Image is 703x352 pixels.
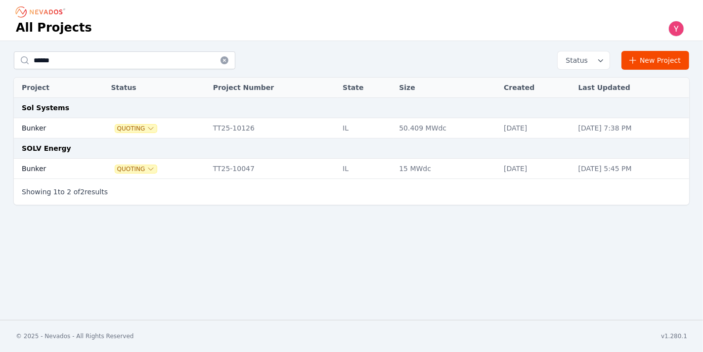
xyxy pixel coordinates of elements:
span: 2 [67,188,71,196]
td: IL [338,159,394,179]
span: 2 [80,188,85,196]
td: [DATE] [499,159,573,179]
tr: BunkerQuotingTT25-10047IL15 MWdc[DATE][DATE] 5:45 PM [14,159,689,179]
td: 50.409 MWdc [394,118,499,138]
td: 15 MWdc [394,159,499,179]
th: State [338,78,394,98]
td: Bunker [14,118,88,138]
img: Yoni Bennett [668,21,684,37]
div: © 2025 - Nevados - All Rights Reserved [16,332,134,340]
td: [DATE] [499,118,573,138]
th: Status [106,78,208,98]
h1: All Projects [16,20,92,36]
p: Showing to of results [22,187,108,197]
span: Status [562,55,588,65]
td: TT25-10047 [208,159,338,179]
button: Quoting [115,165,157,173]
td: Bunker [14,159,88,179]
th: Project [14,78,88,98]
th: Last Updated [573,78,689,98]
td: SOLV Energy [14,138,689,159]
th: Created [499,78,573,98]
td: [DATE] 5:45 PM [573,159,689,179]
button: Status [558,51,610,69]
td: [DATE] 7:38 PM [573,118,689,138]
td: TT25-10126 [208,118,338,138]
span: 1 [53,188,58,196]
td: IL [338,118,394,138]
button: Quoting [115,125,157,132]
td: Sol Systems [14,98,689,118]
div: v1.280.1 [661,332,687,340]
th: Size [394,78,499,98]
th: Project Number [208,78,338,98]
nav: Breadcrumb [16,4,68,20]
tr: BunkerQuotingTT25-10126IL50.409 MWdc[DATE][DATE] 7:38 PM [14,118,689,138]
a: New Project [621,51,689,70]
